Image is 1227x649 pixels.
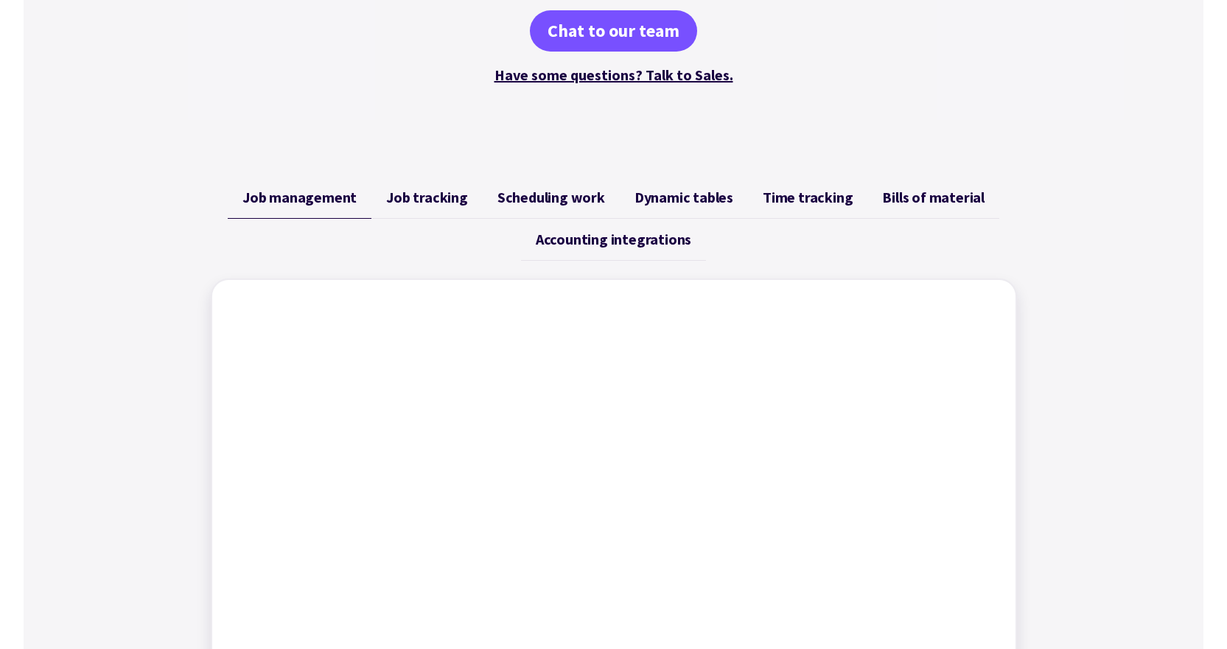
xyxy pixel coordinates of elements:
[497,189,605,206] span: Scheduling work
[763,189,853,206] span: Time tracking
[386,189,468,206] span: Job tracking
[494,66,733,84] a: Have some questions? Talk to Sales.
[982,490,1227,649] iframe: Chat Widget
[530,10,697,52] a: Chat to our team
[882,189,985,206] span: Bills of material
[536,231,691,248] span: Accounting integrations
[635,189,733,206] span: Dynamic tables
[242,189,357,206] span: Job management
